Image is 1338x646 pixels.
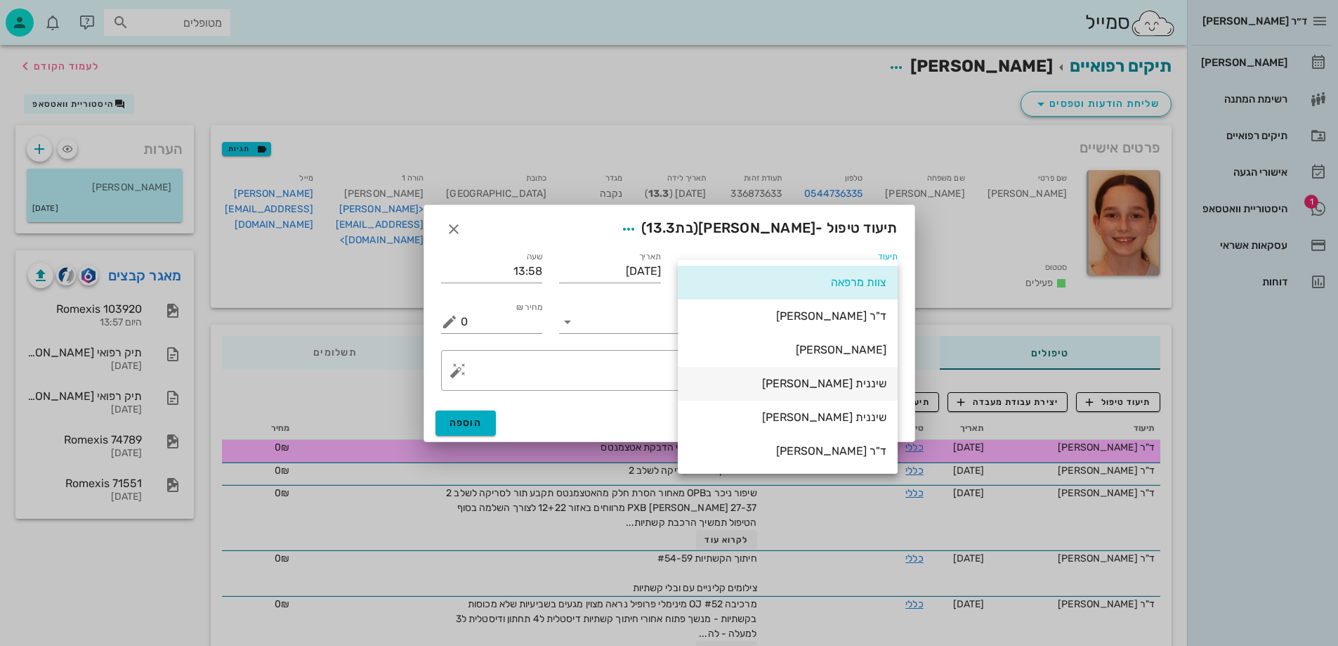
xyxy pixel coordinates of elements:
[689,309,886,323] div: ד"ר [PERSON_NAME]
[689,444,886,458] div: ד"ר [PERSON_NAME]
[689,343,886,356] div: [PERSON_NAME]
[638,252,661,262] label: תאריך
[689,411,886,424] div: שיננית [PERSON_NAME]
[689,377,886,390] div: שיננית [PERSON_NAME]
[878,252,898,262] label: תיעוד
[698,219,815,236] span: [PERSON_NAME]
[516,302,543,313] label: מחיר ₪
[641,219,698,236] span: (בת )
[678,260,898,283] div: תיעודצוות מרפאה
[527,252,543,262] label: שעה
[450,417,483,429] span: הוספה
[435,411,497,436] button: הוספה
[646,219,675,236] span: 13.3
[441,314,458,330] button: מחיר ₪ appended action
[616,217,898,242] span: תיעוד טיפול -
[689,276,886,289] div: צוות מרפאה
